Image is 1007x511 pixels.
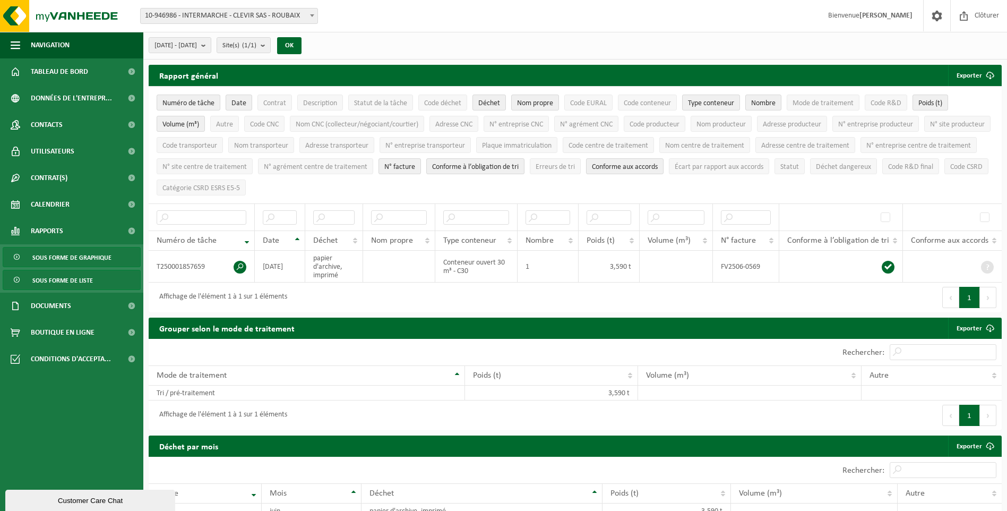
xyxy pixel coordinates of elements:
[944,158,988,174] button: Code CSRDCode CSRD: Activate to sort
[424,99,461,107] span: Code déchet
[682,95,740,110] button: Type conteneurType conteneur: Activate to sort
[842,466,884,475] label: Rechercher:
[745,95,781,110] button: NombreNombre: Activate to sort
[426,158,524,174] button: Conforme à l’obligation de tri : Activate to sort
[924,116,991,132] button: N° site producteurN° site producteur : Activate to sort
[564,95,613,110] button: Code EURALCode EURAL: Activate to sort
[299,137,374,153] button: Adresse transporteurAdresse transporteur: Activate to sort
[149,436,229,456] h2: Déchet par mois
[696,121,746,129] span: Nom producteur
[157,180,246,195] button: Catégorie CSRD ESRS E5-5Catégorie CSRD ESRS E5-5: Activate to sort
[473,371,501,380] span: Poids (t)
[32,248,111,268] span: Sous forme de graphique
[162,121,199,129] span: Volume (m³)
[31,218,63,244] span: Rapports
[297,95,343,110] button: DescriptionDescription: Activate to sort
[149,386,465,401] td: Tri / pré-traitement
[665,142,744,150] span: Nom centre de traitement
[429,116,478,132] button: Adresse CNCAdresse CNC: Activate to sort
[713,251,779,283] td: FV2506-0569
[659,137,750,153] button: Nom centre de traitementNom centre de traitement: Activate to sort
[942,287,959,308] button: Previous
[669,158,769,174] button: Écart par rapport aux accordsÉcart par rapport aux accords: Activate to sort
[787,95,859,110] button: Mode de traitementMode de traitement: Activate to sort
[303,99,337,107] span: Description
[263,236,279,245] span: Date
[871,99,901,107] span: Code R&D
[157,95,220,110] button: Numéro de tâcheNuméro de tâche: Activate to remove sorting
[592,163,658,171] span: Conforme aux accords
[162,163,247,171] span: N° site centre de traitement
[369,489,394,498] span: Déchet
[530,158,581,174] button: Erreurs de triErreurs de tri: Activate to sort
[216,121,233,129] span: Autre
[31,346,111,372] span: Conditions d'accepta...
[948,318,1001,339] a: Exporter
[465,386,638,401] td: 3,590 t
[234,142,288,150] span: Nom transporteur
[882,158,939,174] button: Code R&D finalCode R&amp;D final: Activate to sort
[149,318,305,338] h2: Grouper selon le mode de traitement
[865,95,907,110] button: Code R&DCode R&amp;D: Activate to sort
[832,116,919,132] button: N° entreprise producteurN° entreprise producteur: Activate to sort
[443,236,496,245] span: Type conteneur
[149,251,255,283] td: T250001857659
[888,163,933,171] span: Code R&D final
[157,158,253,174] button: N° site centre de traitementN° site centre de traitement: Activate to sort
[536,163,575,171] span: Erreurs de tri
[675,163,763,171] span: Écart par rapport aux accords
[624,99,671,107] span: Code conteneur
[816,163,871,171] span: Déchet dangereux
[305,142,368,150] span: Adresse transporteur
[31,319,94,346] span: Boutique en ligne
[354,99,407,107] span: Statut de la tâche
[518,251,579,283] td: 1
[618,95,677,110] button: Code conteneurCode conteneur: Activate to sort
[31,32,70,58] span: Navigation
[31,85,112,112] span: Données de l'entrepr...
[418,95,467,110] button: Code déchetCode déchet: Activate to sort
[560,121,613,129] span: N° agrément CNC
[385,142,465,150] span: N° entreprise transporteur
[751,99,776,107] span: Nombre
[842,348,884,357] label: Rechercher:
[277,37,302,54] button: OK
[476,137,557,153] button: Plaque immatriculationPlaque immatriculation: Activate to sort
[31,191,70,218] span: Calendrier
[739,489,782,498] span: Volume (m³)
[31,138,74,165] span: Utilisateurs
[157,137,223,153] button: Code transporteurCode transporteur: Activate to sort
[942,405,959,426] button: Previous
[774,158,805,174] button: StatutStatut: Activate to sort
[980,405,996,426] button: Next
[141,8,317,23] span: 10-946986 - INTERMARCHE - CLEVIR SAS - ROUBAIX
[432,163,519,171] span: Conforme à l’obligation de tri
[5,488,177,511] iframe: chat widget
[948,436,1001,457] a: Exporter
[579,251,640,283] td: 3,590 t
[859,12,913,20] strong: [PERSON_NAME]
[554,116,618,132] button: N° agrément CNCN° agrément CNC: Activate to sort
[162,99,214,107] span: Numéro de tâche
[563,137,654,153] button: Code centre de traitementCode centre de traitement: Activate to sort
[478,99,500,107] span: Déchet
[380,137,471,153] button: N° entreprise transporteurN° entreprise transporteur: Activate to sort
[222,38,256,54] span: Site(s)
[780,163,799,171] span: Statut
[688,99,734,107] span: Type conteneur
[157,236,217,245] span: Numéro de tâche
[384,163,415,171] span: N° facture
[586,158,664,174] button: Conforme aux accords : Activate to sort
[270,489,287,498] span: Mois
[217,37,271,53] button: Site(s)(1/1)
[810,158,877,174] button: Déchet dangereux : Activate to sort
[157,116,205,132] button: Volume (m³)Volume (m³): Activate to sort
[162,184,240,192] span: Catégorie CSRD ESRS E5-5
[3,247,141,267] a: Sous forme de graphique
[860,137,977,153] button: N° entreprise centre de traitementN° entreprise centre de traitement: Activate to sort
[264,163,367,171] span: N° agrément centre de traitement
[870,371,889,380] span: Autre
[721,236,756,245] span: N° facture
[570,99,607,107] span: Code EURAL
